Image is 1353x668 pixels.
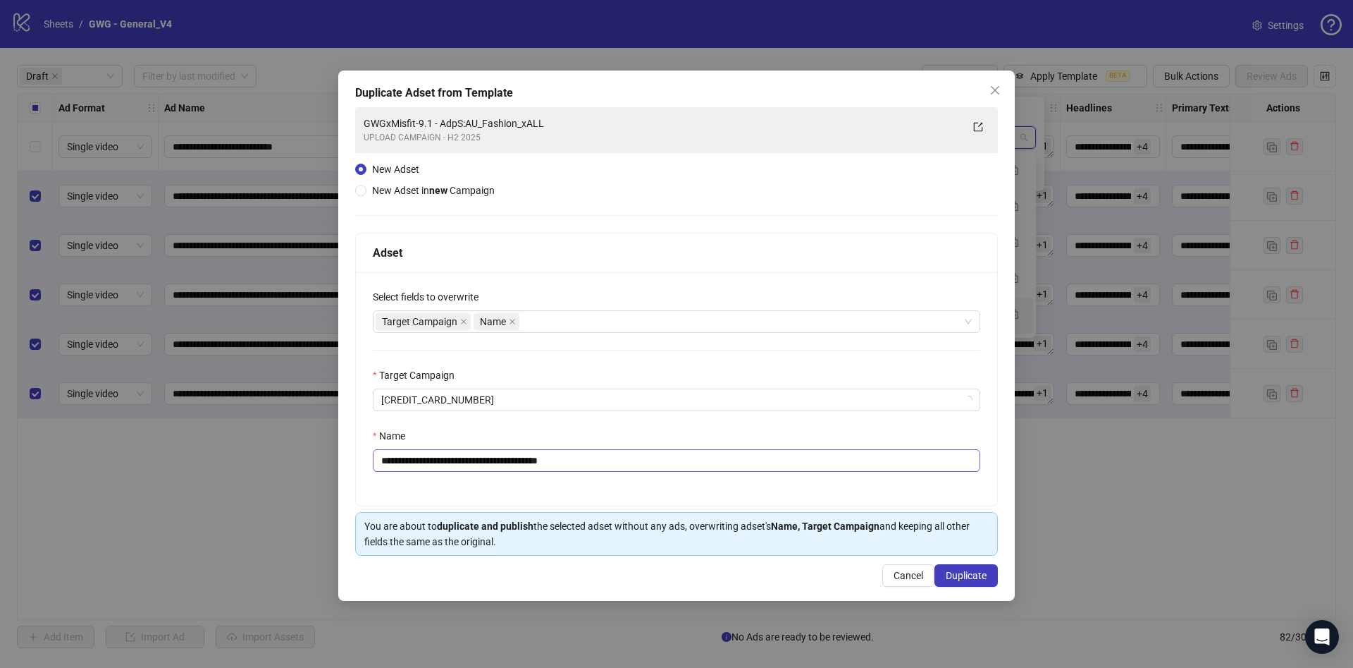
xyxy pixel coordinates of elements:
span: Target Campaign [376,313,471,330]
span: New Adset [372,164,419,175]
span: Target Campaign [382,314,457,329]
button: Cancel [882,564,934,587]
span: close [989,85,1001,96]
span: export [973,122,983,132]
span: Cancel [894,570,923,581]
strong: duplicate and publish [437,521,533,532]
span: close [509,318,516,325]
span: Name [474,313,519,330]
span: New Adset in Campaign [372,185,495,196]
button: Duplicate [934,564,998,587]
label: Name [373,428,414,444]
div: You are about to the selected adset without any ads, overwriting adset's and keeping all other fi... [364,518,989,549]
strong: Name, Target Campaign [771,521,879,532]
span: 6810146110644 [381,389,972,411]
label: Select fields to overwrite [373,289,488,305]
button: Close [984,79,1006,102]
div: UPLOAD CAMPAIGN - H2 2025 [364,131,961,145]
div: GWGxMisfit-9.1 - AdpS:AU_Fashion_xALL [364,116,961,131]
div: Adset [373,244,980,262]
label: Target Campaign [373,368,464,383]
input: Name [373,449,980,472]
span: Duplicate [946,570,987,581]
span: Name [480,314,506,329]
span: close [460,318,467,325]
div: Open Intercom Messenger [1305,620,1339,654]
div: Duplicate Adset from Template [355,85,998,102]
strong: new [429,185,447,196]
